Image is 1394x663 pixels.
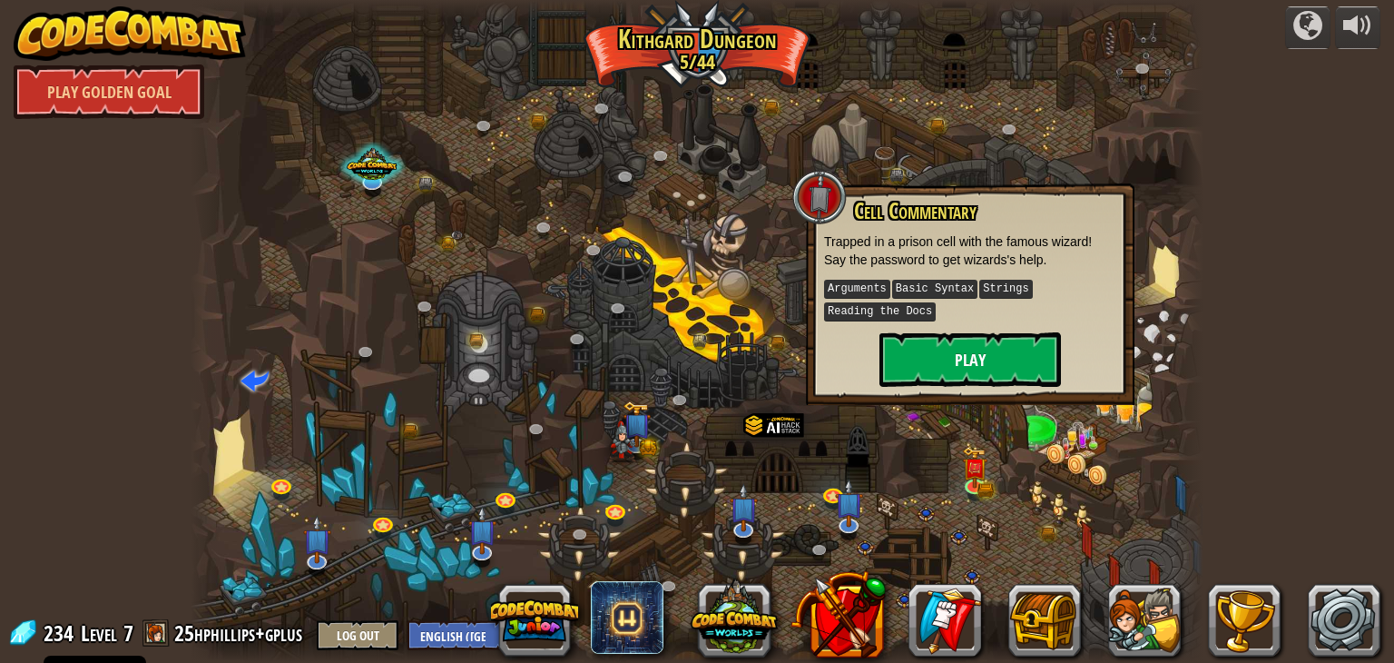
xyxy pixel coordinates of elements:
[14,6,246,61] img: CodeCombat - Learn how to code by playing a game
[174,618,308,648] a: 25hphillips+gplus
[979,280,1032,299] kbd: Strings
[467,506,496,555] img: level-banner-unstarted-subscriber.png
[1335,6,1380,49] button: Adjust volume
[730,483,758,532] img: level-banner-unstarted-subscriber.png
[854,195,977,226] span: Cell Commentary
[1285,6,1330,49] button: Campaigns
[892,280,977,299] kbd: Basic Syntax
[123,618,133,648] span: 7
[967,462,982,473] img: portrait.png
[608,421,636,463] img: poseImage
[622,401,650,448] img: level-banner-unlock-subscriber.png
[44,618,79,648] span: 234
[963,447,988,489] img: level-banner-unlock.png
[835,479,863,528] img: level-banner-unstarted-subscriber.png
[824,302,936,322] kbd: Reading the Docs
[824,280,890,299] kbd: Arguments
[451,231,463,240] img: portrait.png
[879,332,1061,387] button: Play
[14,64,204,119] a: Play Golden Goal
[302,516,330,565] img: level-banner-unstarted-subscriber.png
[824,233,1116,269] p: Trapped in a prison cell with the famous wizard! Say the password to get wizards's help.
[317,620,398,650] button: Log Out
[81,618,117,648] span: Level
